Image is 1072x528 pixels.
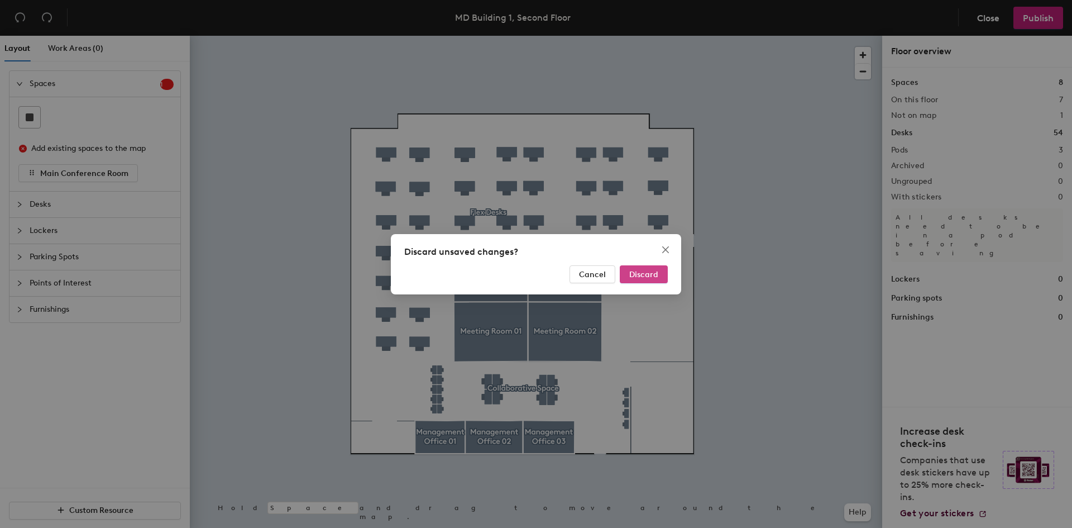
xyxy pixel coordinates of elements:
span: Discard [629,269,658,279]
button: Close [657,241,674,259]
span: Cancel [579,269,606,279]
span: close [661,245,670,254]
button: Cancel [569,265,615,283]
div: Discard unsaved changes? [404,245,668,259]
span: Close [657,245,674,254]
button: Discard [620,265,668,283]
